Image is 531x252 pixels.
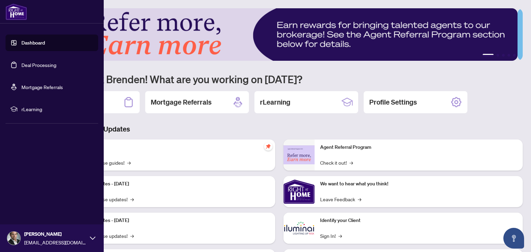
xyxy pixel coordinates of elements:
[502,54,505,57] button: 3
[496,54,499,57] button: 2
[21,105,93,113] span: rLearning
[320,180,517,188] p: We want to hear what you think!
[24,230,86,238] span: [PERSON_NAME]
[320,159,353,166] a: Check it out!→
[320,217,517,224] p: Identify your Client
[264,142,272,151] span: pushpin
[130,232,134,240] span: →
[513,54,516,57] button: 5
[21,40,45,46] a: Dashboard
[73,217,270,224] p: Platform Updates - [DATE]
[24,239,86,246] span: [EMAIL_ADDRESS][DOMAIN_NAME]
[260,97,290,107] h2: rLearning
[283,176,315,207] img: We want to hear what you think!
[320,232,342,240] a: Sign In!→
[36,72,523,86] h1: Welcome back Brenden! What are you working on [DATE]?
[483,54,494,57] button: 1
[36,124,523,134] h3: Brokerage & Industry Updates
[507,54,510,57] button: 4
[21,62,56,68] a: Deal Processing
[151,97,212,107] h2: Mortgage Referrals
[338,232,342,240] span: →
[73,180,270,188] p: Platform Updates - [DATE]
[320,195,361,203] a: Leave Feedback→
[369,97,417,107] h2: Profile Settings
[503,228,524,249] button: Open asap
[127,159,131,166] span: →
[350,159,353,166] span: →
[6,3,27,20] img: logo
[73,144,270,151] p: Self-Help
[358,195,361,203] span: →
[36,8,518,61] img: Slide 0
[130,195,134,203] span: →
[283,145,315,164] img: Agent Referral Program
[21,84,63,90] a: Mortgage Referrals
[320,144,517,151] p: Agent Referral Program
[7,232,20,245] img: Profile Icon
[283,213,315,244] img: Identify your Client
